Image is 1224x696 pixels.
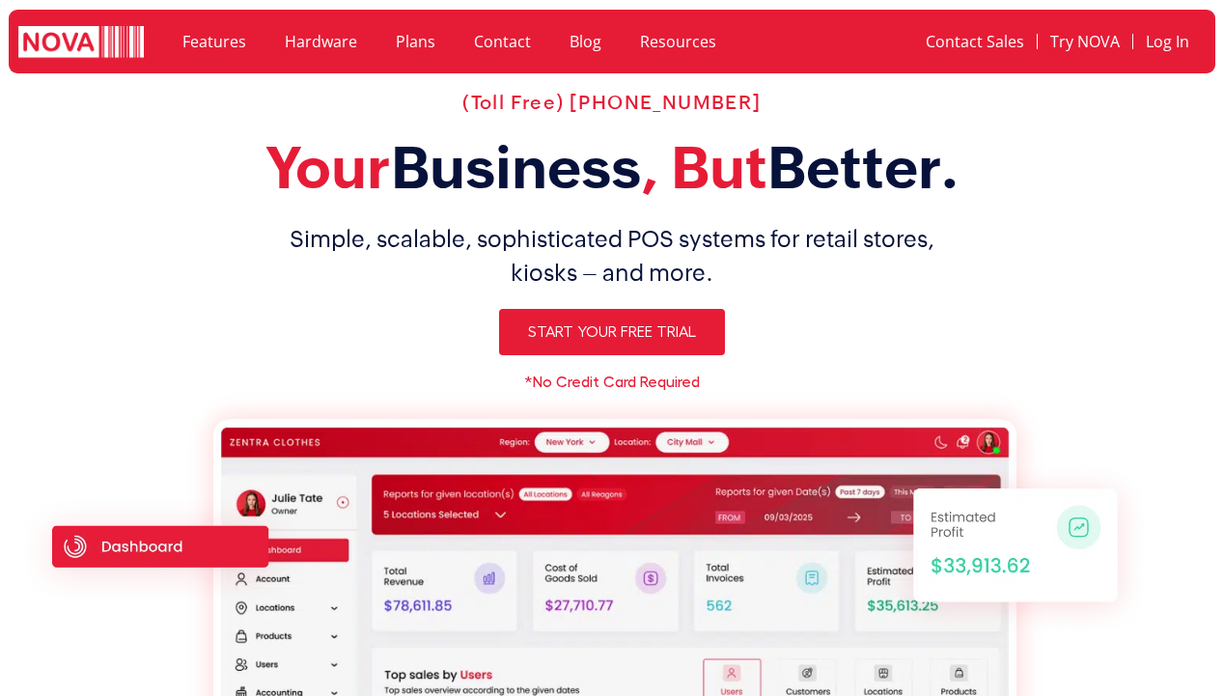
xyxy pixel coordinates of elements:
[1133,19,1202,64] a: Log In
[767,134,960,201] span: Better.
[528,324,696,340] span: Start Your Free Trial
[13,222,1211,290] h1: Simple, scalable, sophisticated POS systems for retail stores, kiosks – and more.
[13,375,1211,390] h6: *No Credit Card Required
[163,19,265,64] a: Features
[265,19,376,64] a: Hardware
[391,134,641,201] span: Business
[376,19,455,64] a: Plans
[13,133,1211,203] h2: Your , But
[13,91,1211,114] h2: (Toll Free) [PHONE_NUMBER]
[455,19,550,64] a: Contact
[499,309,725,355] a: Start Your Free Trial
[913,19,1037,64] a: Contact Sales
[18,26,144,61] img: logo white
[1038,19,1132,64] a: Try NOVA
[621,19,736,64] a: Resources
[859,19,1202,64] nav: Menu
[550,19,621,64] a: Blog
[163,19,839,64] nav: Menu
